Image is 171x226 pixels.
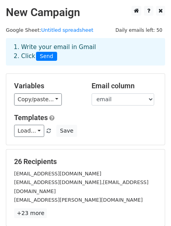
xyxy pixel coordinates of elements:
[132,188,171,226] iframe: Chat Widget
[92,82,157,90] h5: Email column
[14,125,44,137] a: Load...
[6,6,165,19] h2: New Campaign
[8,43,163,61] div: 1. Write your email in Gmail 2. Click
[14,197,143,203] small: [EMAIL_ADDRESS][PERSON_NAME][DOMAIN_NAME]
[14,113,48,122] a: Templates
[6,27,94,33] small: Google Sheet:
[14,179,148,194] small: [EMAIL_ADDRESS][DOMAIN_NAME],[EMAIL_ADDRESS][DOMAIN_NAME]
[113,26,165,35] span: Daily emails left: 50
[14,171,101,177] small: [EMAIL_ADDRESS][DOMAIN_NAME]
[14,82,80,90] h5: Variables
[56,125,77,137] button: Save
[113,27,165,33] a: Daily emails left: 50
[14,157,157,166] h5: 26 Recipients
[14,93,62,106] a: Copy/paste...
[14,208,47,218] a: +23 more
[36,52,57,61] span: Send
[41,27,93,33] a: Untitled spreadsheet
